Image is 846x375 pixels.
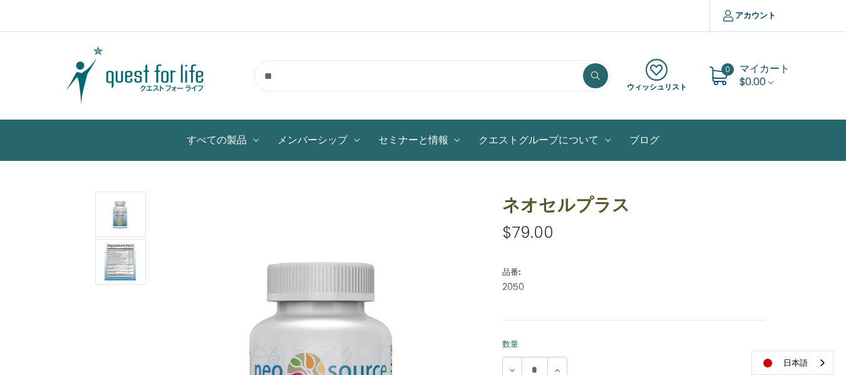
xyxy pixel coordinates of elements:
dd: 2050 [502,280,766,294]
a: ウィッシュリスト [627,59,687,93]
img: クエスト・グループ [57,44,214,107]
a: Cart with 0 items [740,61,790,89]
span: マイカート [740,61,790,76]
label: 数量 [502,338,766,351]
span: $79.00 [502,222,554,244]
h1: ネオセルプラス [502,192,766,218]
img: ネオセルプラス [105,193,136,235]
a: ブログ [620,120,669,160]
span: $0.00 [740,74,766,89]
div: Language [751,351,833,375]
a: セミナーと情報 [369,120,470,160]
img: ネオセルプラス [105,241,136,283]
a: メンバーシップ [268,120,369,160]
a: 日本語 [752,351,833,374]
a: All Products [177,120,268,160]
dt: 品番: [502,266,763,279]
a: クエストグループについて [469,120,620,160]
aside: Language selected: 日本語 [751,351,833,375]
span: 0 [721,63,734,76]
